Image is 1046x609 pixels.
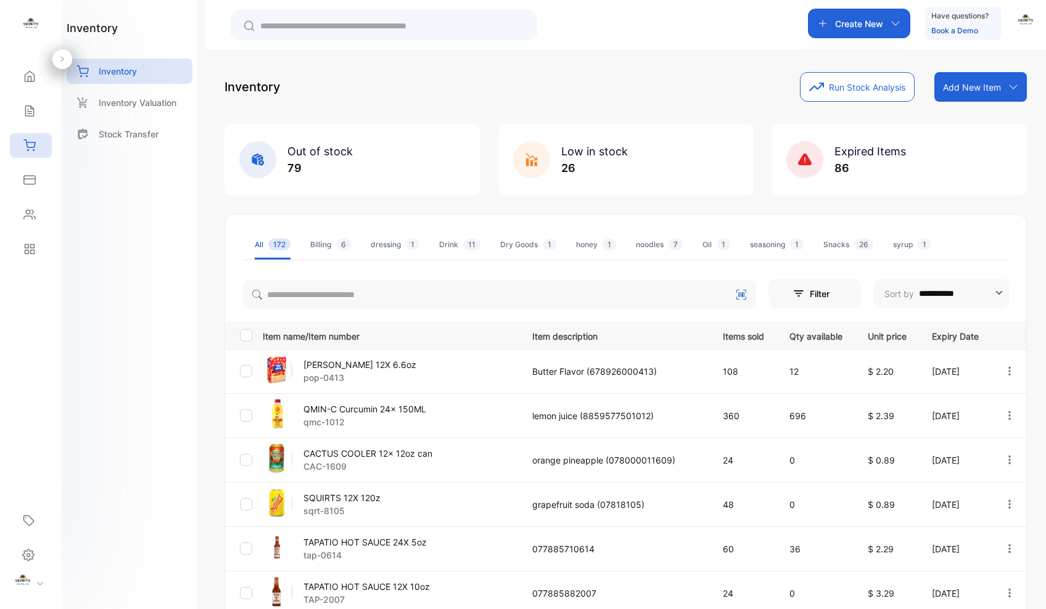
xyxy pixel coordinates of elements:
[99,128,159,141] p: Stock Transfer
[789,409,842,422] p: 696
[268,239,290,250] span: 172
[1016,12,1035,31] img: avatar
[303,415,426,428] p: qmc-1012
[868,499,895,510] span: $ 0.89
[789,498,842,511] p: 0
[99,65,137,78] p: Inventory
[932,327,979,343] p: Expiry Date
[636,239,683,250] div: noodles
[723,587,764,600] p: 24
[67,59,192,84] a: Inventory
[406,239,419,250] span: 1
[943,81,1001,94] p: Add New Item
[868,588,894,599] span: $ 3.29
[789,542,842,555] p: 36
[371,239,419,250] div: dressing
[834,160,906,176] p: 86
[808,9,910,38] button: Create New
[790,239,804,250] span: 1
[723,327,764,343] p: Items sold
[789,365,842,378] p: 12
[310,239,351,250] div: Billing
[303,358,416,371] p: [PERSON_NAME] 12X 6.6oz
[1016,9,1035,38] button: avatar
[854,239,873,250] span: 26
[702,239,730,250] div: Oil
[224,78,280,96] p: Inventory
[303,536,427,549] p: TAPATIO HOT SAUCE 24X 5oz
[931,10,989,22] p: Have questions?
[303,371,416,384] p: pop-0413
[287,160,353,176] p: 79
[932,542,979,555] p: [DATE]
[14,573,32,591] img: profile
[303,491,381,504] p: SQUIRTS 12X 120z
[723,454,764,467] p: 24
[868,411,894,421] span: $ 2.39
[336,239,351,250] span: 6
[303,549,427,562] p: tap-0614
[893,239,931,250] div: syrup
[67,20,118,36] h1: inventory
[800,72,915,102] button: Run Stock Analysis
[263,327,517,343] p: Item name/Item number
[868,455,895,465] span: $ 0.89
[303,593,430,606] p: TAP-2007
[561,160,628,176] p: 26
[873,279,1009,308] button: Sort by
[500,239,556,250] div: Dry Goods
[532,409,698,422] p: lemon juice (8859577501012)
[932,409,979,422] p: [DATE]
[303,580,430,593] p: TAPATIO HOT SAUCE 12X 10oz
[303,447,432,460] p: CACTUS COOLER 12x 12oz can
[263,488,294,518] img: item
[99,96,176,109] p: Inventory Valuation
[717,239,730,250] span: 1
[303,504,381,517] p: sqrt-8105
[669,239,683,250] span: 7
[532,542,698,555] p: 077885710614
[263,576,294,607] img: item
[868,544,894,554] span: $ 2.29
[789,587,842,600] p: 0
[918,239,931,250] span: 1
[67,90,192,115] a: Inventory Valuation
[868,327,907,343] p: Unit price
[263,532,294,563] img: item
[263,354,294,385] img: item
[439,239,480,250] div: Drink
[263,399,294,430] img: item
[932,454,979,467] p: [DATE]
[932,587,979,600] p: [DATE]
[932,498,979,511] p: [DATE]
[723,409,764,422] p: 360
[834,145,906,158] span: Expired Items
[931,26,978,35] a: Book a Demo
[67,121,192,147] a: Stock Transfer
[723,498,764,511] p: 48
[823,239,873,250] div: Snacks
[723,542,764,555] p: 60
[561,145,628,158] span: Low in stock
[255,239,290,250] div: All
[263,443,294,474] img: item
[532,498,698,511] p: grapefruit soda (07818105)
[994,557,1046,609] iframe: LiveChat chat widget
[532,365,698,378] p: Butter Flavor (678926000413)
[303,460,432,473] p: CAC-1609
[532,454,698,467] p: orange pineapple (078000011609)
[532,587,698,600] p: 077885882007
[932,365,979,378] p: [DATE]
[303,403,426,415] p: QMIN-C Curcumin 24x 150ML
[789,327,842,343] p: Qty available
[723,365,764,378] p: 108
[884,287,914,300] p: Sort by
[868,366,894,377] span: $ 2.20
[463,239,480,250] span: 11
[287,145,353,158] span: Out of stock
[543,239,556,250] span: 1
[532,327,698,343] p: Item description
[603,239,616,250] span: 1
[576,239,616,250] div: honey
[22,16,40,35] img: logo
